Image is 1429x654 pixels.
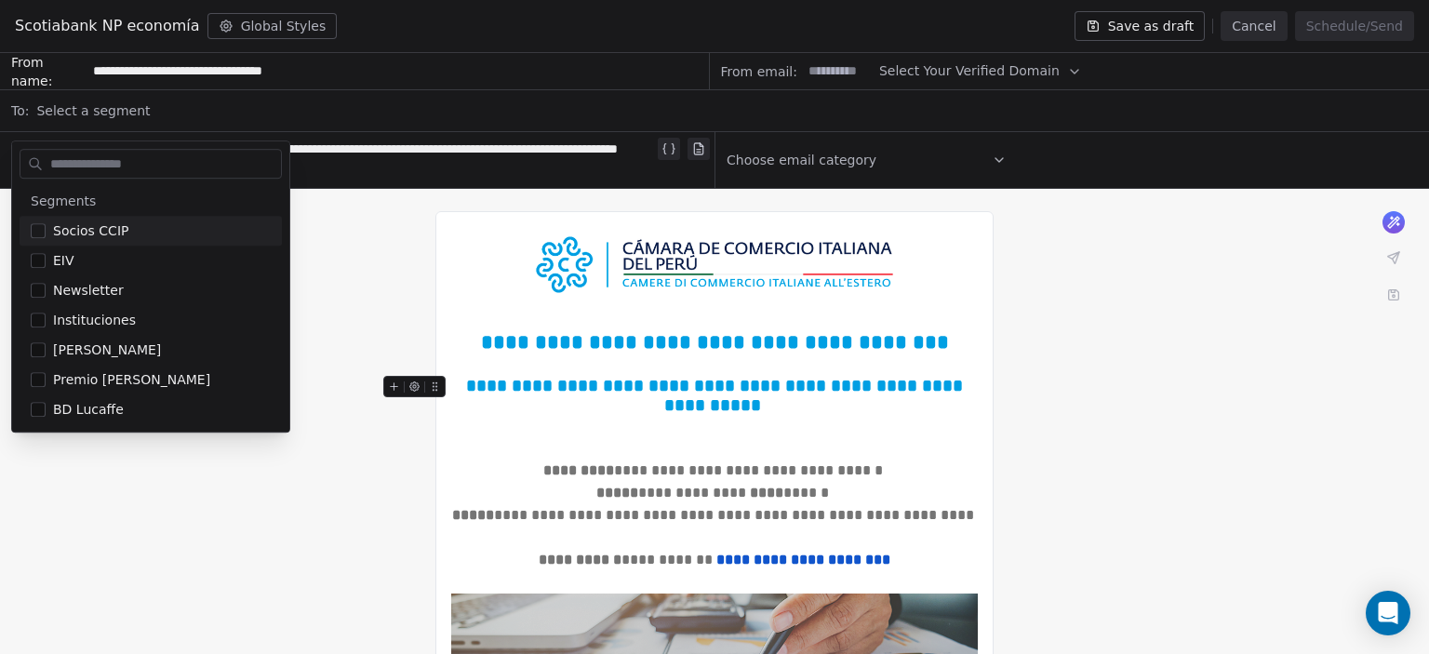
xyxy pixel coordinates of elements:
[53,281,124,300] span: Newsletter
[207,13,338,39] button: Global Styles
[11,101,29,120] span: To:
[53,311,136,329] span: Instituciones
[53,370,210,389] span: Premio [PERSON_NAME]
[53,400,124,419] span: BD Lucaffe
[31,192,96,210] span: Segments
[11,53,86,90] span: From name:
[53,340,161,359] span: [PERSON_NAME]
[11,140,64,186] span: Subject:
[20,186,282,424] div: Suggestions
[727,151,876,169] span: Choose email category
[53,251,74,270] span: EIV
[1221,11,1287,41] button: Cancel
[879,61,1060,81] span: Select Your Verified Domain
[15,15,200,37] span: Scotiabank NP economía
[53,221,128,240] span: Socios CCIP
[1295,11,1414,41] button: Schedule/Send
[36,101,150,120] span: Select a segment
[721,62,797,81] span: From email:
[1075,11,1206,41] button: Save as draft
